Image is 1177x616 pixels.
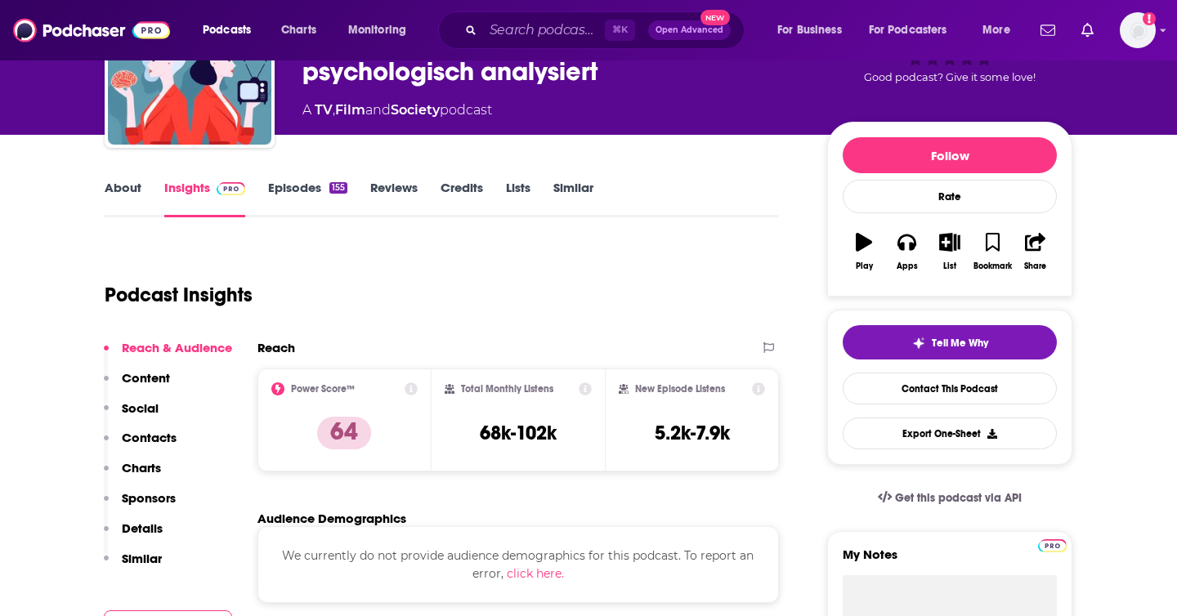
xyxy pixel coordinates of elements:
button: Details [104,520,163,551]
p: Contacts [122,430,177,445]
button: open menu [858,17,971,43]
span: More [982,19,1010,42]
button: Share [1014,222,1057,281]
span: For Business [777,19,842,42]
input: Search podcasts, credits, & more... [483,17,605,43]
h2: New Episode Listens [635,383,725,395]
img: User Profile [1120,12,1156,48]
span: Charts [281,19,316,42]
h2: Total Monthly Listens [461,383,553,395]
p: Content [122,370,170,386]
div: Bookmark [973,261,1012,271]
button: Follow [843,137,1057,173]
button: Social [104,400,159,431]
img: Podchaser Pro [1038,539,1067,552]
img: Podchaser - Follow, Share and Rate Podcasts [13,15,170,46]
h2: Audience Demographics [257,511,406,526]
a: Contact This Podcast [843,373,1057,404]
button: open menu [337,17,427,43]
a: Get this podcast via API [865,478,1035,518]
button: Charts [104,460,161,490]
button: Play [843,222,885,281]
a: Lists [506,180,530,217]
button: open menu [766,17,862,43]
label: My Notes [843,547,1057,575]
p: Social [122,400,159,416]
img: tell me why sparkle [912,337,925,350]
p: Details [122,520,163,536]
a: Film [335,102,365,118]
div: 155 [329,182,347,194]
span: ⌘ K [605,20,635,41]
span: Open Advanced [656,26,723,34]
a: Reviews [370,180,418,217]
svg: Add a profile image [1143,12,1156,25]
div: List [943,261,956,271]
span: Good podcast? Give it some love! [864,71,1036,83]
span: Monitoring [348,19,406,42]
h1: Podcast Insights [105,283,253,307]
a: Credits [441,180,483,217]
button: open menu [971,17,1031,43]
span: , [333,102,335,118]
button: click here. [507,565,564,583]
span: and [365,102,391,118]
h2: Power Score™ [291,383,355,395]
a: About [105,180,141,217]
p: Similar [122,551,162,566]
div: Rate [843,180,1057,213]
a: Similar [553,180,593,217]
button: Contacts [104,430,177,460]
p: Reach & Audience [122,340,232,355]
span: Logged in as heidiv [1120,12,1156,48]
a: TV [315,102,333,118]
a: InsightsPodchaser Pro [164,180,245,217]
p: Sponsors [122,490,176,506]
div: Play [856,261,873,271]
h3: 68k-102k [480,421,557,445]
div: Search podcasts, credits, & more... [454,11,760,49]
button: Bookmark [971,222,1014,281]
span: Tell Me Why [932,337,988,350]
div: Apps [897,261,918,271]
button: Similar [104,551,162,581]
button: tell me why sparkleTell Me Why [843,325,1057,359]
button: open menu [191,17,272,43]
button: Apps [885,222,928,281]
a: Charts [271,17,326,43]
a: Episodes155 [268,180,347,217]
span: We currently do not provide audience demographics for this podcast. To report an error, [282,548,754,581]
span: Get this podcast via API [895,491,1022,505]
button: Sponsors [104,490,176,520]
h3: 5.2k-7.9k [655,421,730,445]
button: Reach & Audience [104,340,232,370]
div: Share [1024,261,1046,271]
p: Charts [122,460,161,475]
span: New [700,10,730,25]
button: Show profile menu [1120,12,1156,48]
img: Podchaser Pro [217,182,245,195]
a: Show notifications dropdown [1034,16,1062,44]
button: Open AdvancedNew [648,20,731,40]
span: Podcasts [203,19,251,42]
button: List [929,222,971,281]
button: Export One-Sheet [843,417,1057,449]
div: A podcast [302,100,492,120]
span: For Podcasters [869,19,947,42]
h2: Reach [257,340,295,355]
p: 64 [317,417,371,449]
a: Show notifications dropdown [1075,16,1100,44]
a: Pro website [1038,537,1067,552]
a: Society [391,102,440,118]
button: Content [104,370,170,400]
